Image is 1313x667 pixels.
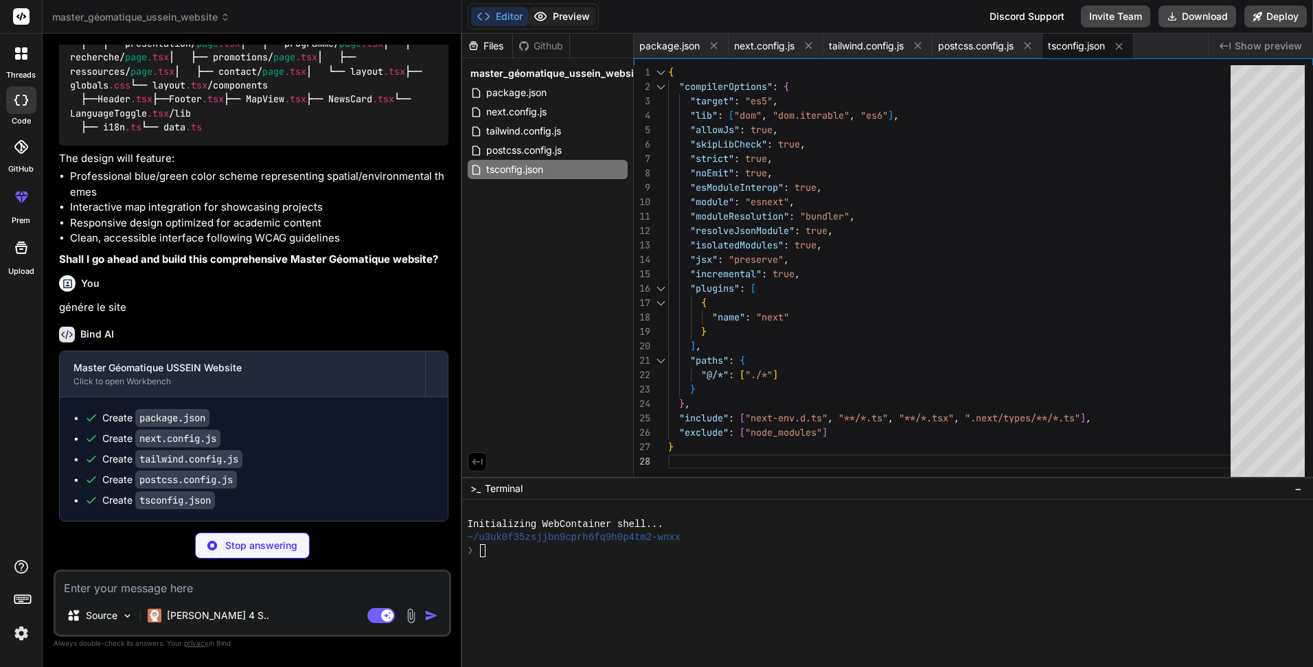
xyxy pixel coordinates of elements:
div: 24 [634,397,650,411]
span: : [734,167,740,179]
div: 13 [634,238,650,253]
span: .tsx [383,65,405,78]
span: , [795,268,800,280]
span: master_géomatique_ussein_website [52,10,230,24]
div: Discord Support [981,5,1073,27]
span: "target" [690,95,734,107]
div: 25 [634,411,650,425]
span: , [827,412,833,424]
div: Click to collapse the range. [652,281,670,296]
span: true [795,239,817,251]
div: Click to open Workbench [73,376,411,387]
div: 2 [634,80,650,94]
span: { [740,354,745,366]
img: attachment [403,608,419,624]
span: , [954,412,959,424]
span: .tsx [130,93,152,106]
div: 5 [634,123,650,137]
span: .tsx [372,93,394,106]
span: "compilerOptions" [679,80,773,93]
div: Create [102,473,237,487]
code: tailwind.config.js [135,450,242,468]
span: "isolatedModules" [690,239,784,251]
span: , [789,196,795,208]
span: : [795,224,800,237]
span: , [817,239,822,251]
div: 15 [634,267,650,281]
span: : [773,80,778,93]
span: true [778,138,800,150]
span: ] [822,426,827,438]
span: − [1294,482,1302,495]
span: } [690,383,696,395]
div: 10 [634,195,650,209]
span: "moduleResolution" [690,210,789,222]
code: postcss.config.js [135,471,237,489]
li: Professional blue/green color scheme representing spatial/environmental themes [70,169,448,200]
span: [ [729,109,734,121]
span: { [668,66,674,78]
h6: You [81,277,100,290]
span: .ts [125,121,141,134]
div: 6 [634,137,650,152]
p: The design will feature: [59,151,448,167]
span: , [773,124,778,136]
span: "noEmit" [690,167,734,179]
label: Upload [8,266,34,277]
span: , [817,181,822,194]
span: Header [98,93,130,106]
span: : [762,268,767,280]
div: 23 [634,382,650,397]
span: "dom" [734,109,762,121]
p: génére le site [59,300,448,316]
span: : [729,368,734,381]
span: : [718,253,723,266]
span: [ [740,426,745,438]
span: : [740,282,745,294]
h6: Bind AI [80,327,114,341]
li: Responsive design optimized for academic content [70,215,448,231]
span: Terminal [485,482,523,495]
p: [PERSON_NAME] 4 S.. [167,609,269,622]
span: master_géomatique_ussein_website [470,67,643,80]
div: 20 [634,339,650,353]
span: .tsx [147,51,169,64]
span: true [745,152,767,165]
span: next.config.js [734,39,795,53]
div: Create [102,493,215,507]
span: Show preview [1235,39,1302,53]
span: : [784,181,789,194]
span: tsconfig.json [1048,39,1105,53]
div: 18 [634,310,650,325]
span: : [745,311,751,323]
button: Download [1158,5,1236,27]
span: : [740,124,745,136]
span: [ [740,368,745,381]
span: : [767,138,773,150]
span: "next-env.d.ts" [745,412,827,424]
span: Initializing WebContainer shell... [468,518,663,531]
div: 21 [634,353,650,368]
div: 26 [634,425,650,440]
span: "incremental" [690,268,762,280]
div: 7 [634,152,650,166]
span: ] [690,340,696,352]
div: Click to collapse the range. [652,353,670,368]
span: .tsx [185,79,207,91]
span: tailwind.config.js [829,39,904,53]
span: "skipLibCheck" [690,138,767,150]
span: "plugins" [690,282,740,294]
span: .tsx [152,65,174,78]
span: "paths" [690,354,729,366]
span: , [685,397,690,410]
span: : [729,412,734,424]
span: ❯ [468,544,475,557]
span: { [784,80,789,93]
button: Master Géomatique USSEIN WebsiteClick to open Workbench [60,351,425,397]
span: "lib" [690,109,718,121]
label: threads [6,69,36,81]
img: settings [10,622,33,645]
div: 9 [634,180,650,195]
span: : [784,239,789,251]
span: tailwind.config.js [485,123,562,139]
